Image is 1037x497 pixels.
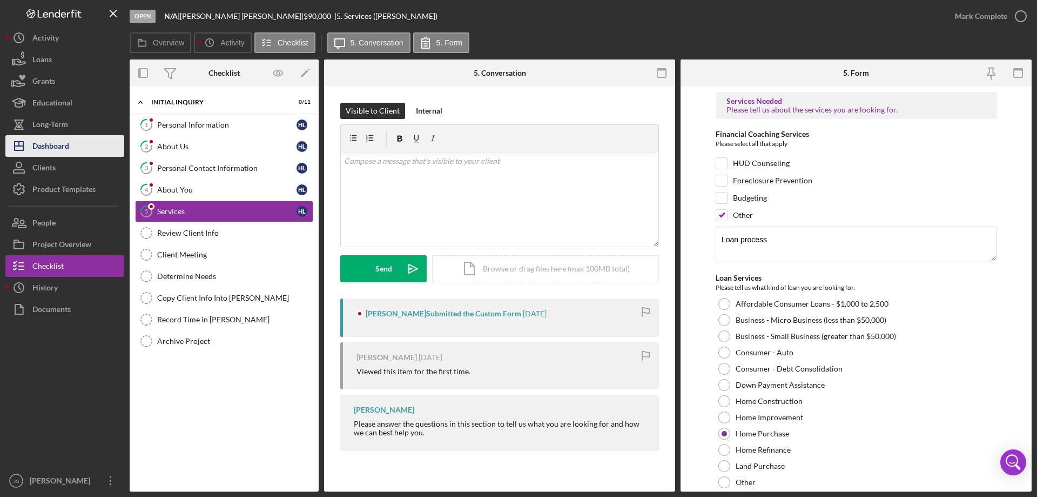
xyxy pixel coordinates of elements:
[436,38,462,47] label: 5. Form
[334,12,437,21] div: | 5. Services ([PERSON_NAME])
[32,277,58,301] div: History
[354,406,414,414] div: [PERSON_NAME]
[5,70,124,92] a: Grants
[346,103,400,119] div: Visible to Client
[5,49,124,70] button: Loans
[32,92,72,116] div: Educational
[340,103,405,119] button: Visible to Client
[32,234,91,258] div: Project Overview
[135,244,313,266] a: Client Meeting
[726,105,986,114] div: Please tell us about the services you are looking for.
[130,32,191,53] button: Overview
[13,478,19,484] text: JS
[5,178,124,200] button: Product Templates
[157,294,313,302] div: Copy Client Info Into [PERSON_NAME]
[164,11,178,21] b: N/A
[297,206,307,217] div: H L
[32,212,56,236] div: People
[736,300,888,308] label: Affordable Consumer Loans - $1,000 to 2,500
[135,136,313,157] a: 2About UsHL
[5,234,124,255] button: Project Overview
[254,32,315,53] button: Checklist
[736,429,789,438] label: Home Purchase
[135,157,313,179] a: 3Personal Contact InformationHL
[180,12,304,21] div: [PERSON_NAME] [PERSON_NAME] |
[733,158,790,169] label: HUD Counseling
[157,229,313,237] div: Review Client Info
[135,114,313,136] a: 1Personal InformationHL
[32,27,59,51] div: Activity
[153,38,184,47] label: Overview
[5,157,124,178] button: Clients
[327,32,410,53] button: 5. Conversation
[145,164,148,171] tspan: 3
[130,10,156,23] div: Open
[32,178,96,203] div: Product Templates
[32,157,56,181] div: Clients
[356,353,417,362] div: [PERSON_NAME]
[716,130,996,138] div: Financial Coaching Services
[736,381,825,389] label: Down Payment Assistance
[151,99,284,105] div: Initial Inquiry
[410,103,448,119] button: Internal
[297,141,307,152] div: H L
[736,397,803,406] label: Home Construction
[145,186,149,193] tspan: 4
[157,272,313,281] div: Determine Needs
[736,446,791,454] label: Home Refinance
[32,135,69,160] div: Dashboard
[164,12,180,21] div: |
[5,299,124,320] a: Documents
[297,184,307,195] div: H L
[366,309,521,318] div: [PERSON_NAME] Submitted the Custom Form
[5,114,124,135] button: Long-Term
[27,470,97,494] div: [PERSON_NAME]
[297,120,307,130] div: H L
[145,143,148,150] tspan: 2
[135,287,313,309] a: Copy Client Info Into [PERSON_NAME]
[5,27,124,49] a: Activity
[716,227,996,261] textarea: Loan process
[291,99,311,105] div: 0 / 11
[419,353,442,362] time: 2025-09-06 02:16
[145,121,148,128] tspan: 1
[843,69,869,77] div: 5. Form
[340,255,427,282] button: Send
[5,277,124,299] button: History
[5,255,124,277] a: Checklist
[944,5,1032,27] button: Mark Complete
[733,210,753,221] label: Other
[716,274,996,282] div: Loan Services
[733,175,812,186] label: Foreclosure Prevention
[354,420,648,437] div: Please answer the questions in this section to tell us what you are looking for and how we can be...
[736,332,896,341] label: Business - Small Business (greater than $50,000)
[135,201,313,222] a: 5ServicesHL
[135,222,313,244] a: Review Client Info
[135,179,313,201] a: 4About YouHL
[474,69,526,77] div: 5. Conversation
[135,330,313,352] a: Archive Project
[194,32,251,53] button: Activity
[416,103,442,119] div: Internal
[145,208,148,215] tspan: 5
[32,114,68,138] div: Long-Term
[278,38,308,47] label: Checklist
[736,348,793,357] label: Consumer - Auto
[733,193,767,203] label: Budgeting
[157,337,313,346] div: Archive Project
[5,212,124,234] button: People
[304,11,331,21] span: $90,000
[157,121,297,129] div: Personal Information
[157,207,297,216] div: Services
[1000,449,1026,475] div: Open Intercom Messenger
[375,255,392,282] div: Send
[297,163,307,174] div: H L
[5,92,124,114] a: Educational
[157,250,313,259] div: Client Meeting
